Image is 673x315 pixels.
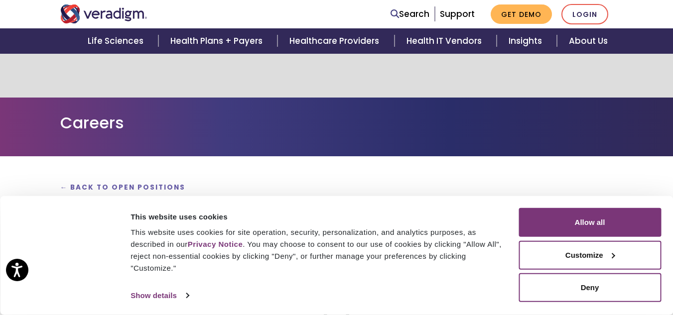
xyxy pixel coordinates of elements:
a: Insights [497,28,557,54]
button: Customize [519,240,661,269]
a: Search [391,7,429,21]
a: Life Sciences [76,28,158,54]
a: ← Back to Open Positions [60,183,186,192]
iframe: Drift Chat Widget [482,243,661,303]
div: This website uses cookies for site operation, security, personalization, and analytics purposes, ... [131,226,507,274]
img: Veradigm logo [60,4,147,23]
a: Health IT Vendors [395,28,497,54]
a: Health Plans + Payers [158,28,277,54]
a: Login [561,4,608,24]
a: Healthcare Providers [277,28,394,54]
h1: Careers [60,113,613,132]
a: Show details [131,288,188,303]
a: Privacy Notice [188,240,243,248]
button: Allow all [519,208,661,237]
div: This website uses cookies [131,210,507,222]
a: About Us [557,28,620,54]
a: Get Demo [491,4,552,24]
a: Support [440,8,475,20]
